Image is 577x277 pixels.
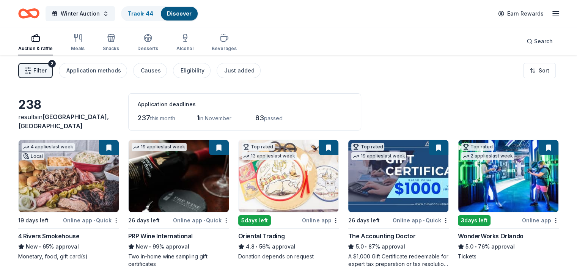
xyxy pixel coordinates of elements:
div: 5 days left [238,215,271,226]
div: Donation depends on request [238,253,339,260]
span: 237 [138,114,150,122]
div: Oriental Trading [238,231,285,241]
img: Image for PRP Wine International [129,140,229,212]
div: 99% approval [128,242,229,251]
span: [GEOGRAPHIC_DATA], [GEOGRAPHIC_DATA] [18,113,109,130]
span: Winter Auction [61,9,100,18]
img: Image for Oriental Trading [239,140,339,212]
button: Sort [523,63,556,78]
button: Winter Auction [46,6,115,21]
div: Two in-home wine sampling gift certificates [128,253,229,268]
div: Application deadlines [138,100,352,109]
a: Image for WonderWorks OrlandoTop rated2 applieslast week3days leftOnline appWonderWorks Orlando5.... [458,140,559,260]
div: Causes [141,66,161,75]
a: Earn Rewards [494,7,548,20]
span: Search [534,37,553,46]
button: Auction & raffle [18,30,53,55]
button: Snacks [103,30,119,55]
button: Eligibility [173,63,211,78]
button: Alcohol [176,30,193,55]
div: 238 [18,97,119,112]
span: • [256,244,258,250]
div: Eligibility [181,66,204,75]
div: 13 applies last week [242,152,297,160]
div: 2 [48,60,56,68]
div: Local [22,153,44,160]
span: • [39,244,41,250]
button: Meals [71,30,85,55]
span: Sort [539,66,549,75]
img: Image for The Accounting Doctor [348,140,448,212]
div: 65% approval [18,242,119,251]
span: in November [199,115,231,121]
div: 26 days left [128,216,160,225]
div: WonderWorks Orlando [458,231,523,241]
div: Top rated [461,143,494,151]
span: 5.0 [465,242,473,251]
div: Desserts [137,46,158,52]
a: Track· 44 [128,10,153,17]
div: 87% approval [348,242,449,251]
span: 4.8 [246,242,255,251]
div: PRP Wine International [128,231,193,241]
span: New [26,242,38,251]
span: • [365,244,367,250]
span: • [423,217,424,223]
a: Discover [167,10,192,17]
div: 2 applies last week [461,152,514,160]
span: 5.0 [355,242,363,251]
span: this month [150,115,175,121]
a: Image for Oriental TradingTop rated13 applieslast week5days leftOnline appOriental Trading4.8•56%... [238,140,339,260]
button: Application methods [59,63,127,78]
img: Image for 4 Rivers Smokehouse [19,140,119,212]
span: • [203,217,205,223]
div: 4 Rivers Smokehouse [18,231,79,241]
div: Tickets [458,253,559,260]
div: Online app Quick [393,216,449,225]
button: Beverages [212,30,237,55]
div: 19 days left [18,216,49,225]
span: • [93,217,95,223]
div: Monetary, food, gift card(s) [18,253,119,260]
div: The Accounting Doctor [348,231,415,241]
img: Image for WonderWorks Orlando [458,140,558,212]
div: Application methods [66,66,121,75]
div: Just added [224,66,255,75]
button: Filter2 [18,63,53,78]
span: in [18,113,109,130]
div: 56% approval [238,242,339,251]
a: Home [18,5,39,22]
div: 19 applies last week [351,152,406,160]
div: 19 applies last week [132,143,187,151]
div: 3 days left [458,215,491,226]
span: • [475,244,477,250]
button: Track· 44Discover [121,6,198,21]
div: Online app [302,216,339,225]
div: 76% approval [458,242,559,251]
button: Just added [217,63,261,78]
span: 83 [255,114,264,122]
div: 4 applies last week [22,143,75,151]
div: Online app Quick [173,216,229,225]
div: results [18,112,119,131]
span: 1 [197,114,199,122]
button: Desserts [137,30,158,55]
div: Meals [71,46,85,52]
div: Top rated [351,143,384,151]
div: Beverages [212,46,237,52]
a: Image for The Accounting DoctorTop rated19 applieslast week26 days leftOnline app•QuickThe Accoun... [348,140,449,268]
div: Online app Quick [63,216,119,225]
button: Causes [133,63,167,78]
span: Filter [33,66,47,75]
div: Online app [522,216,559,225]
div: Top rated [242,143,275,151]
button: Search [520,34,559,49]
span: New [136,242,148,251]
div: A $1,000 Gift Certificate redeemable for expert tax preparation or tax resolution services—recipi... [348,253,449,268]
div: Alcohol [176,46,193,52]
span: passed [264,115,283,121]
span: • [149,244,151,250]
a: Image for 4 Rivers Smokehouse4 applieslast weekLocal19 days leftOnline app•Quick4 Rivers Smokehou... [18,140,119,260]
a: Image for PRP Wine International19 applieslast week26 days leftOnline app•QuickPRP Wine Internati... [128,140,229,268]
div: Auction & raffle [18,46,53,52]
